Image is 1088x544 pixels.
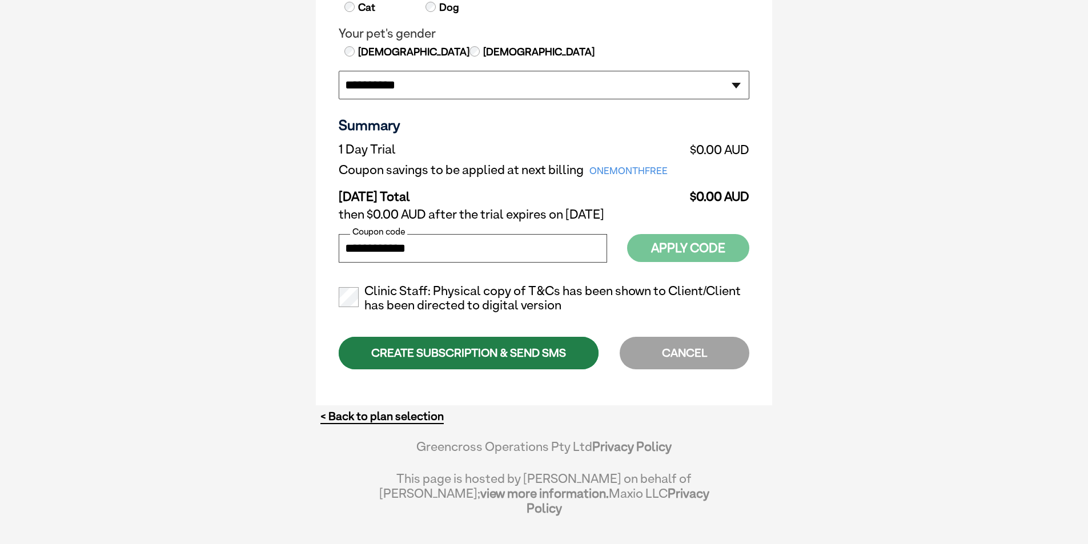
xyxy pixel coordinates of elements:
[584,163,673,179] span: ONEMONTHFREE
[627,234,749,262] button: Apply Code
[339,337,599,369] div: CREATE SUBSCRIPTION & SEND SMS
[592,439,672,454] a: Privacy Policy
[350,227,407,237] label: Coupon code
[620,337,749,369] div: CANCEL
[339,139,685,160] td: 1 Day Trial
[339,204,749,225] td: then $0.00 AUD after the trial expires on [DATE]
[379,465,709,515] div: This page is hosted by [PERSON_NAME] on behalf of [PERSON_NAME]; Maxio LLC
[339,287,359,307] input: Clinic Staff: Physical copy of T&Cs has been shown to Client/Client has been directed to digital ...
[480,486,609,501] a: view more information.
[685,180,749,204] td: $0.00 AUD
[339,180,685,204] td: [DATE] Total
[379,439,709,465] div: Greencross Operations Pty Ltd
[339,160,685,180] td: Coupon savings to be applied at next billing
[685,139,749,160] td: $0.00 AUD
[527,486,709,515] a: Privacy Policy
[339,116,749,134] h3: Summary
[320,409,444,424] a: < Back to plan selection
[339,284,749,313] label: Clinic Staff: Physical copy of T&Cs has been shown to Client/Client has been directed to digital ...
[339,26,749,41] legend: Your pet's gender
